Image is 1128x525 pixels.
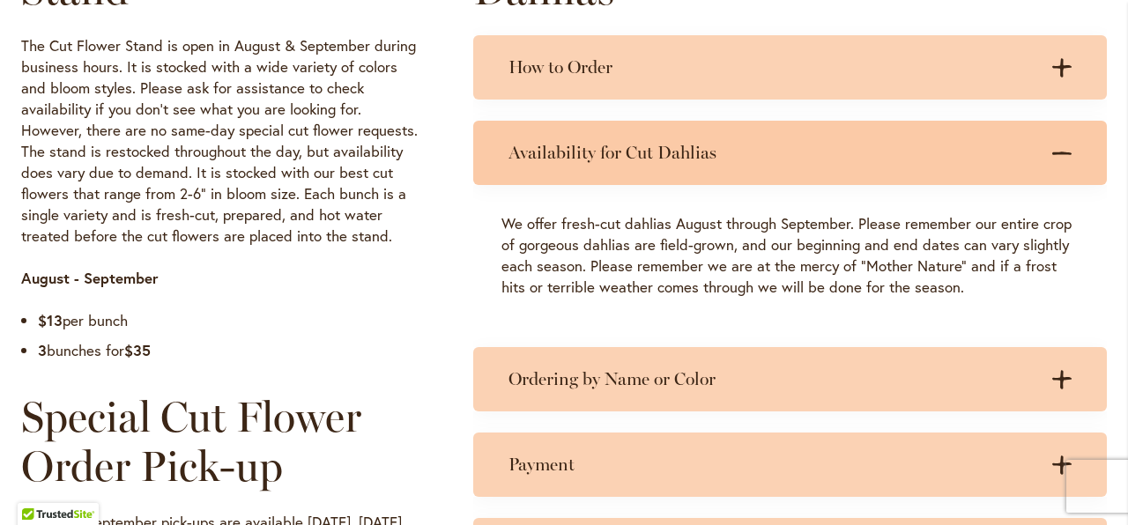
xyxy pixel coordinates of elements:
li: per bunch [38,310,422,331]
strong: $13 [38,310,63,330]
h2: Special Cut Flower Order Pick-up [21,392,422,491]
strong: $35 [124,340,151,360]
h3: Payment [508,454,1036,476]
h3: Ordering by Name or Color [508,368,1036,390]
summary: Payment [473,433,1107,497]
li: bunches for [38,340,422,361]
strong: 3 [38,340,47,360]
summary: Ordering by Name or Color [473,347,1107,411]
h3: How to Order [508,56,1036,78]
summary: Availability for Cut Dahlias [473,121,1107,185]
summary: How to Order [473,35,1107,100]
p: The Cut Flower Stand is open in August & September during business hours. It is stocked with a wi... [21,35,422,247]
strong: August - September [21,268,159,288]
h3: Availability for Cut Dahlias [508,142,1036,164]
p: We offer fresh-cut dahlias August through September. Please remember our entire crop of gorgeous ... [501,213,1079,298]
